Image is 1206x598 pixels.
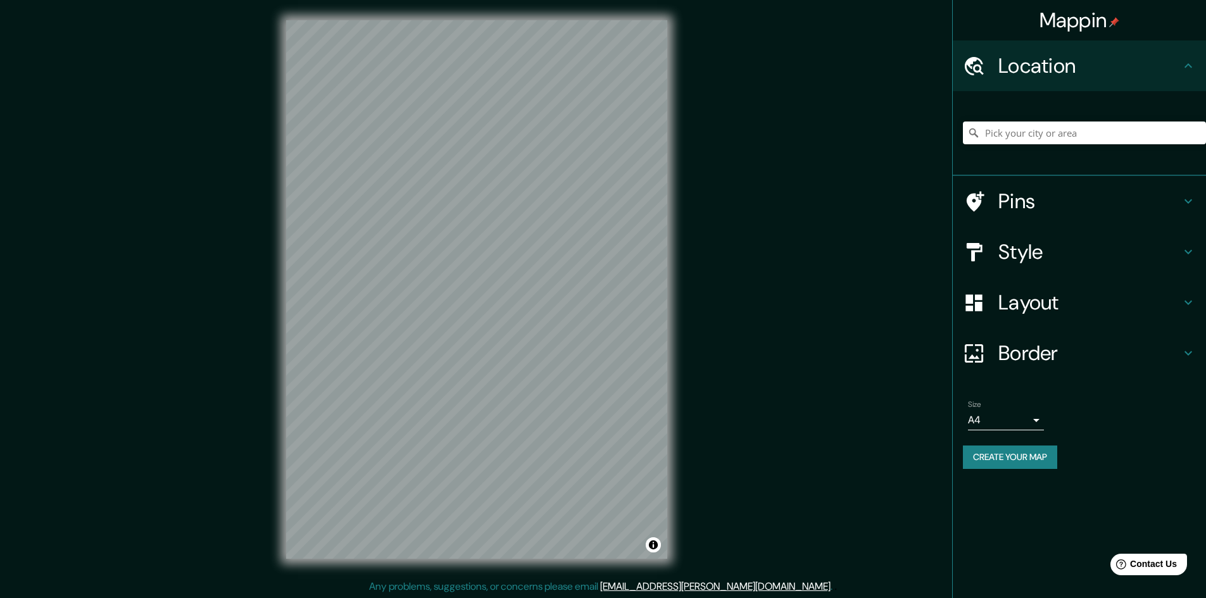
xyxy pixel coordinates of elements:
h4: Style [998,239,1181,265]
div: Location [953,40,1206,91]
button: Create your map [963,445,1057,469]
h4: Layout [998,290,1181,315]
h4: Mappin [1040,8,1120,33]
iframe: Help widget launcher [1093,549,1192,584]
h4: Pins [998,189,1181,214]
div: . [832,579,834,594]
div: Pins [953,176,1206,227]
div: A4 [968,410,1044,430]
a: [EMAIL_ADDRESS][PERSON_NAME][DOMAIN_NAME] [600,580,831,593]
label: Size [968,399,981,410]
img: pin-icon.png [1109,17,1119,27]
input: Pick your city or area [963,121,1206,144]
p: Any problems, suggestions, or concerns please email . [369,579,832,594]
canvas: Map [286,20,667,559]
h4: Location [998,53,1181,78]
h4: Border [998,340,1181,366]
div: Style [953,227,1206,277]
div: . [834,579,837,594]
button: Toggle attribution [646,537,661,552]
div: Border [953,328,1206,378]
div: Layout [953,277,1206,328]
